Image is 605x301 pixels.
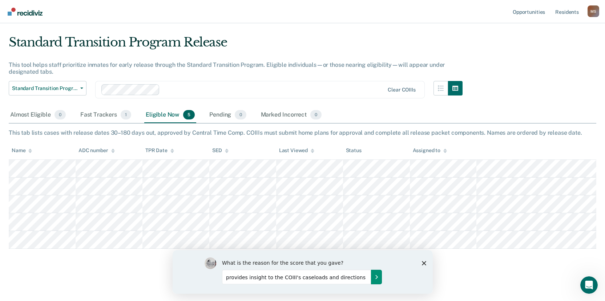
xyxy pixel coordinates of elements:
[144,107,196,123] div: Eligible Now5
[388,87,415,93] div: Clear COIIIs
[259,107,323,123] div: Marked Incorrect0
[145,147,174,154] div: TPR Date
[346,147,362,154] div: Status
[588,5,599,17] button: Profile dropdown button
[413,147,447,154] div: Assigned to
[235,110,246,119] span: 0
[173,250,433,294] iframe: Survey by Kim from Recidiviz
[12,85,77,91] span: Standard Transition Program Release
[9,129,596,136] div: This tab lists cases with release dates 30–180 days out, approved by Central Time Comp. COIIIs mu...
[55,110,66,119] span: 0
[588,5,599,17] div: M S
[78,147,115,154] div: ADC number
[580,276,598,294] iframe: Intercom live chat
[279,147,314,154] div: Last Viewed
[9,81,86,95] button: Standard Transition Program Release
[121,110,131,119] span: 1
[9,107,67,123] div: Almost Eligible0
[310,110,322,119] span: 0
[9,35,463,56] div: Standard Transition Program Release
[212,147,229,154] div: SED
[79,107,133,123] div: Fast Trackers1
[183,110,195,119] span: 5
[12,147,32,154] div: Name
[208,107,247,123] div: Pending0
[9,61,463,75] div: This tool helps staff prioritize inmates for early release through the Standard Transition Progra...
[8,8,43,16] img: Recidiviz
